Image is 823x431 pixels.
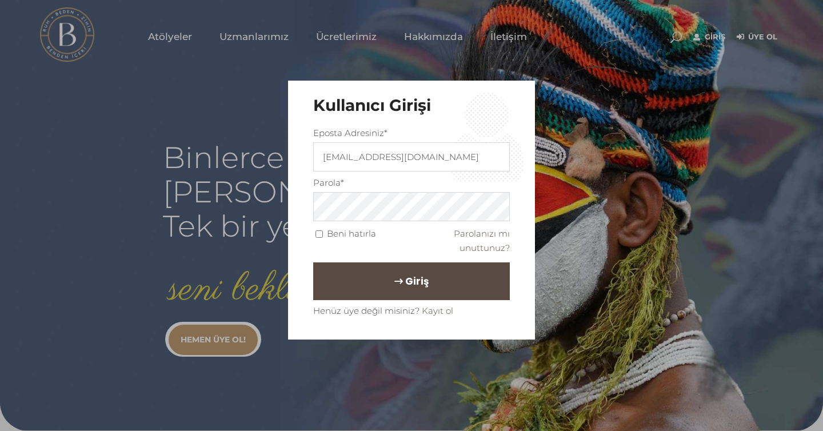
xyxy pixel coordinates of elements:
[313,96,510,115] h3: Kullanıcı Girişi
[327,226,376,241] label: Beni hatırla
[313,262,510,300] button: Giriş
[454,228,510,253] a: Parolanızı mı unuttunuz?
[313,126,387,140] label: Eposta Adresiniz*
[313,306,420,317] span: Henüz üye değil misiniz?
[313,175,344,190] label: Parola*
[405,272,429,291] span: Giriş
[422,306,453,317] a: Kayıt ol
[313,142,510,171] input: Üç veya daha fazla karakter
